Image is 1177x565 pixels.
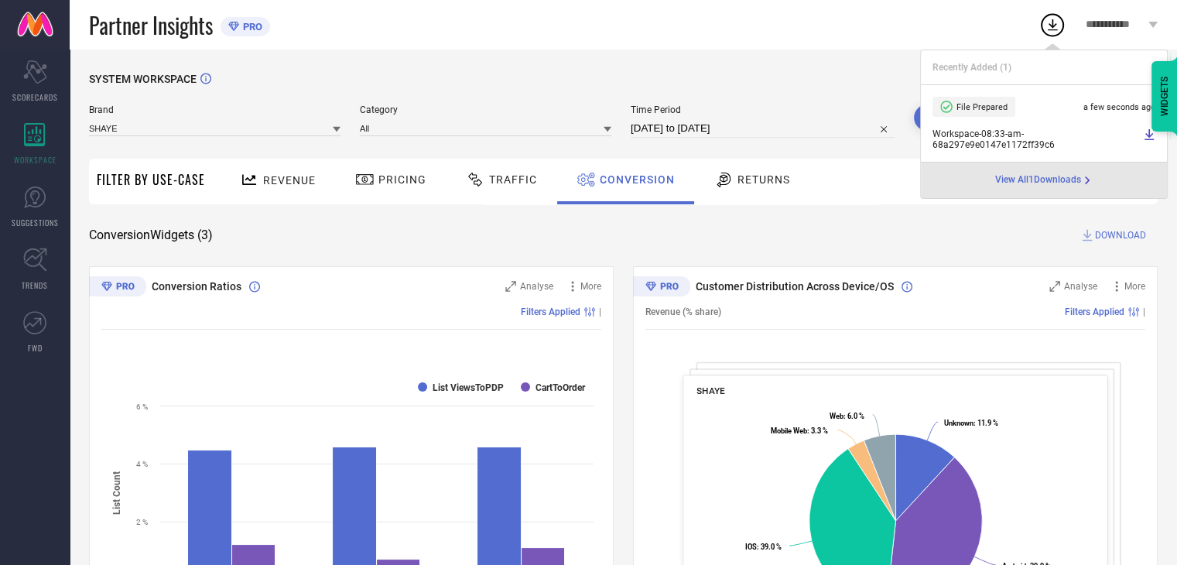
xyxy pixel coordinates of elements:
[1095,228,1146,243] span: DOWNLOAD
[22,279,48,291] span: TRENDS
[956,102,1008,112] span: File Prepared
[631,119,895,138] input: Select time period
[645,306,721,317] span: Revenue (% share)
[89,9,213,41] span: Partner Insights
[745,543,757,551] tspan: IOS
[89,104,340,115] span: Brand
[89,73,197,85] span: SYSTEM WORKSPACE
[505,281,516,292] svg: Zoom
[12,91,58,103] span: SCORECARDS
[995,174,1093,187] a: View All1Downloads
[97,170,205,189] span: Filter By Use-Case
[1124,281,1145,292] span: More
[914,104,997,131] button: Search
[696,280,894,293] span: Customer Distribution Across Device/OS
[1038,11,1066,39] div: Open download list
[89,276,146,300] div: Premium
[263,174,316,187] span: Revenue
[12,217,59,228] span: SUGGESTIONS
[520,281,553,292] span: Analyse
[1049,281,1060,292] svg: Zoom
[633,276,690,300] div: Premium
[152,280,241,293] span: Conversion Ratios
[1065,306,1124,317] span: Filters Applied
[1143,128,1155,150] a: Download
[830,412,843,420] tspan: Web
[932,62,1011,73] span: Recently Added ( 1 )
[1143,306,1145,317] span: |
[599,306,601,317] span: |
[631,104,895,115] span: Time Period
[360,104,611,115] span: Category
[944,419,973,427] tspan: Unknown
[771,426,807,435] tspan: Mobile Web
[111,471,122,514] tspan: List Count
[737,173,790,186] span: Returns
[489,173,537,186] span: Traffic
[745,543,782,551] text: : 39.0 %
[28,342,43,354] span: FWD
[696,385,725,396] span: SHAYE
[136,518,148,526] text: 2 %
[944,419,998,427] text: : 11.9 %
[239,21,262,33] span: PRO
[932,128,1139,150] span: Workspace - 08:33-am - 68a297e9e0147e1172ff39c6
[600,173,675,186] span: Conversion
[830,412,864,420] text: : 6.0 %
[521,306,580,317] span: Filters Applied
[1064,281,1097,292] span: Analyse
[1083,102,1155,112] span: a few seconds ago
[89,228,213,243] span: Conversion Widgets ( 3 )
[535,382,586,393] text: CartToOrder
[378,173,426,186] span: Pricing
[136,402,148,411] text: 6 %
[995,174,1093,187] div: Open download page
[580,281,601,292] span: More
[771,426,828,435] text: : 3.3 %
[136,460,148,468] text: 4 %
[14,154,56,166] span: WORKSPACE
[995,174,1081,187] span: View All 1 Downloads
[433,382,504,393] text: List ViewsToPDP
